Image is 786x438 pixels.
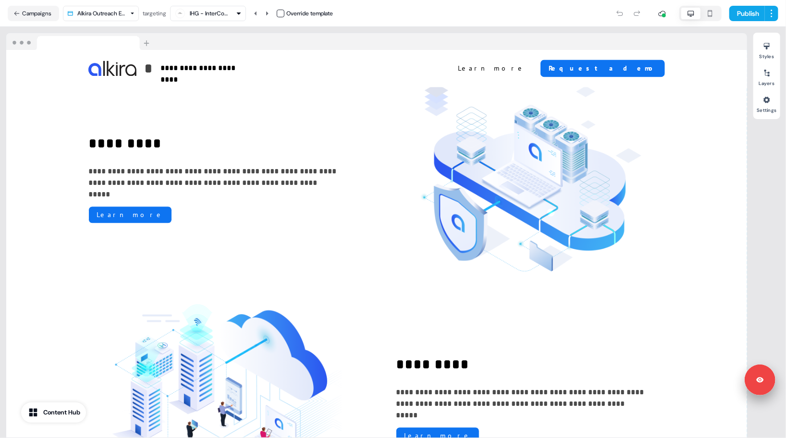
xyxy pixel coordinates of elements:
[540,60,665,77] button: Request a demo
[190,9,228,18] div: IHG - InterContinental Hotels Group
[88,206,172,223] button: Learn more
[6,33,154,50] img: Browser topbar
[286,9,333,18] div: Override template
[396,84,665,276] img: Image
[450,60,533,77] button: Learn more
[381,60,665,77] div: Learn moreRequest a demo
[753,65,780,86] button: Layers
[77,9,126,18] div: Alkira Outreach Example
[170,6,246,21] button: IHG - InterContinental Hotels Group
[753,92,780,113] button: Settings
[729,6,765,21] button: Publish
[753,38,780,60] button: Styles
[43,408,80,417] div: Content Hub
[21,402,86,423] button: Content Hub
[8,6,59,21] button: Campaigns
[143,9,166,18] div: targeting
[88,61,136,75] img: Image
